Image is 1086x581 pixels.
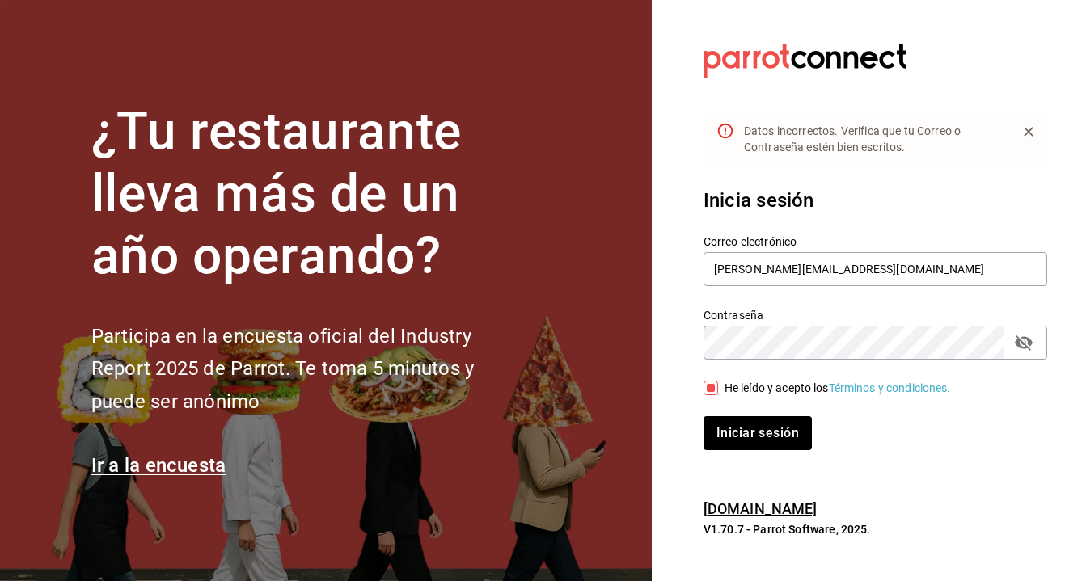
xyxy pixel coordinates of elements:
[91,101,528,287] h1: ¿Tu restaurante lleva más de un año operando?
[91,454,226,477] a: Ir a la encuesta
[91,320,528,419] h2: Participa en la encuesta oficial del Industry Report 2025 de Parrot. Te toma 5 minutos y puede se...
[1016,120,1041,144] button: Close
[704,236,1047,247] label: Correo electrónico
[829,381,951,394] a: Términos y condiciones.
[704,309,1047,321] label: Contraseña
[725,380,951,397] div: He leído y acepto los
[704,521,1047,537] p: V1.70.7 - Parrot Software, 2025.
[704,186,1047,215] h3: Inicia sesión
[704,252,1047,286] input: Ingresa tu correo electrónico
[744,116,1004,162] div: Datos incorrectos. Verifica que tu Correo o Contraseña estén bien escritos.
[704,416,812,450] button: Iniciar sesión
[1010,329,1037,356] button: passwordField
[704,500,818,517] a: [DOMAIN_NAME]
